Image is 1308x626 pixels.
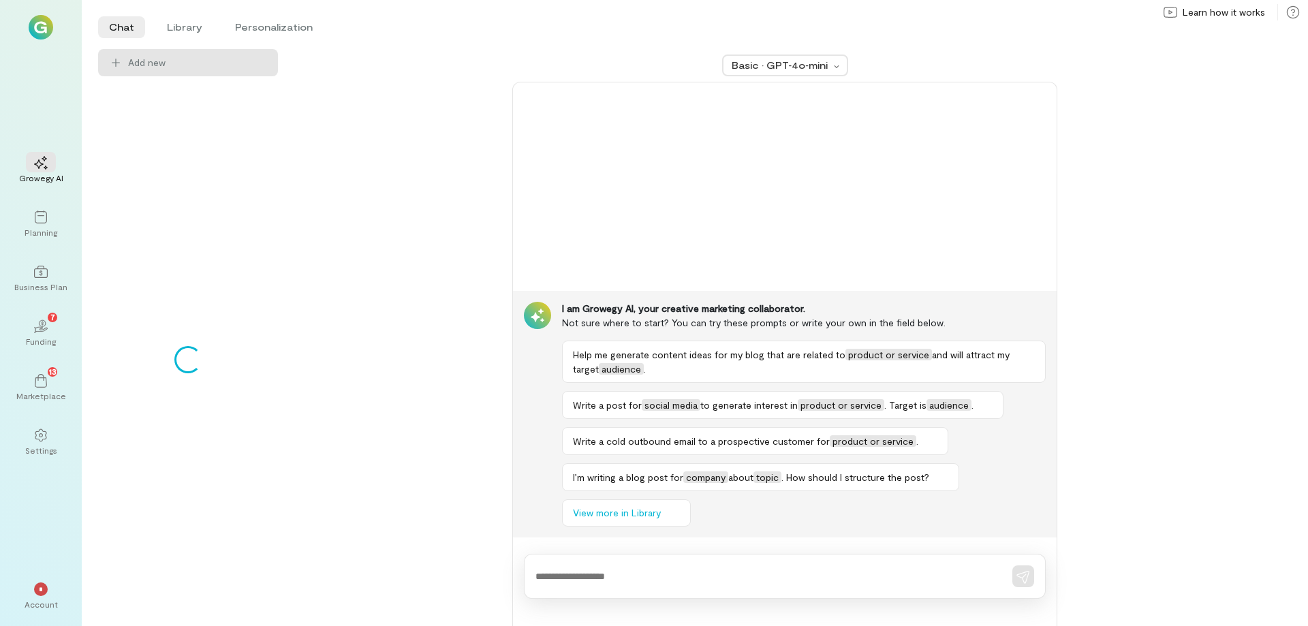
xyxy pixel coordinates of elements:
div: Business Plan [14,281,67,292]
a: Marketplace [16,363,65,412]
span: Write a cold outbound email to a prospective customer for [573,435,830,447]
span: about [728,471,753,483]
li: Personalization [224,16,324,38]
div: Marketplace [16,390,66,401]
span: audience [926,399,971,411]
span: Add new [128,56,267,69]
span: Help me generate content ideas for my blog that are related to [573,349,845,360]
span: audience [599,363,644,375]
a: Growegy AI [16,145,65,194]
span: 13 [49,365,57,377]
li: Chat [98,16,145,38]
span: to generate interest in [700,399,798,411]
a: Business Plan [16,254,65,303]
span: . [971,399,974,411]
button: View more in Library [562,499,691,527]
div: Growegy AI [19,172,63,183]
a: Settings [16,418,65,467]
span: 7 [50,311,55,323]
div: Funding [26,336,56,347]
div: Basic · GPT‑4o‑mini [732,59,830,72]
span: I’m writing a blog post for [573,471,683,483]
button: Write a cold outbound email to a prospective customer forproduct or service. [562,427,948,455]
a: Planning [16,200,65,249]
span: View more in Library [573,506,661,520]
div: Not sure where to start? You can try these prompts or write your own in the field below. [562,315,1046,330]
span: product or service [830,435,916,447]
div: Account [25,599,58,610]
div: *Account [16,572,65,621]
span: company [683,471,728,483]
button: I’m writing a blog post forcompanyabouttopic. How should I structure the post? [562,463,959,491]
button: Help me generate content ideas for my blog that are related toproduct or serviceand will attract ... [562,341,1046,383]
li: Library [156,16,213,38]
span: Write a post for [573,399,642,411]
span: . [916,435,918,447]
span: . Target is [884,399,926,411]
span: product or service [845,349,932,360]
div: Settings [25,445,57,456]
a: Funding [16,309,65,358]
span: Learn how it works [1183,5,1265,19]
span: social media [642,399,700,411]
span: . How should I structure the post? [781,471,929,483]
div: I am Growegy AI, your creative marketing collaborator. [562,302,1046,315]
span: product or service [798,399,884,411]
span: topic [753,471,781,483]
div: Planning [25,227,57,238]
button: Write a post forsocial mediato generate interest inproduct or service. Target isaudience. [562,391,1003,419]
span: . [644,363,646,375]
